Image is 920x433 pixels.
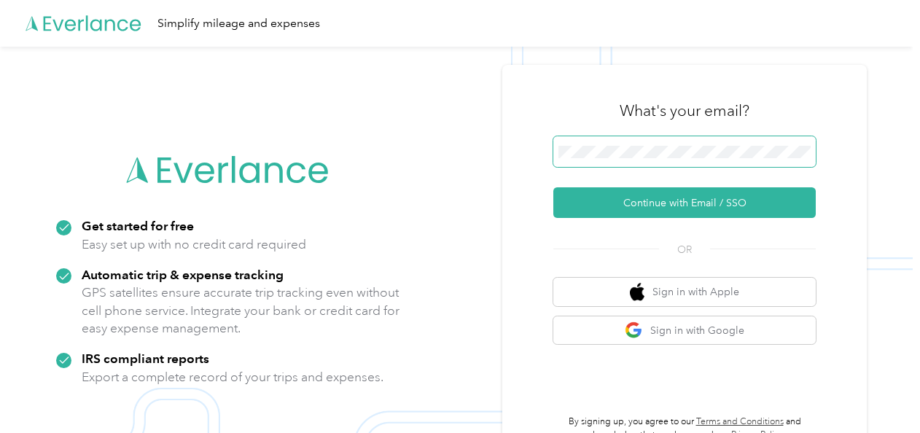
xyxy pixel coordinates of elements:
[553,187,816,218] button: Continue with Email / SSO
[696,416,784,427] a: Terms and Conditions
[620,101,749,121] h3: What's your email?
[82,218,194,233] strong: Get started for free
[157,15,320,33] div: Simplify mileage and expenses
[553,278,816,306] button: apple logoSign in with Apple
[625,321,643,340] img: google logo
[82,235,306,254] p: Easy set up with no credit card required
[553,316,816,345] button: google logoSign in with Google
[82,267,284,282] strong: Automatic trip & expense tracking
[82,351,209,366] strong: IRS compliant reports
[82,284,400,338] p: GPS satellites ensure accurate trip tracking even without cell phone service. Integrate your bank...
[659,242,710,257] span: OR
[630,283,644,301] img: apple logo
[82,368,383,386] p: Export a complete record of your trips and expenses.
